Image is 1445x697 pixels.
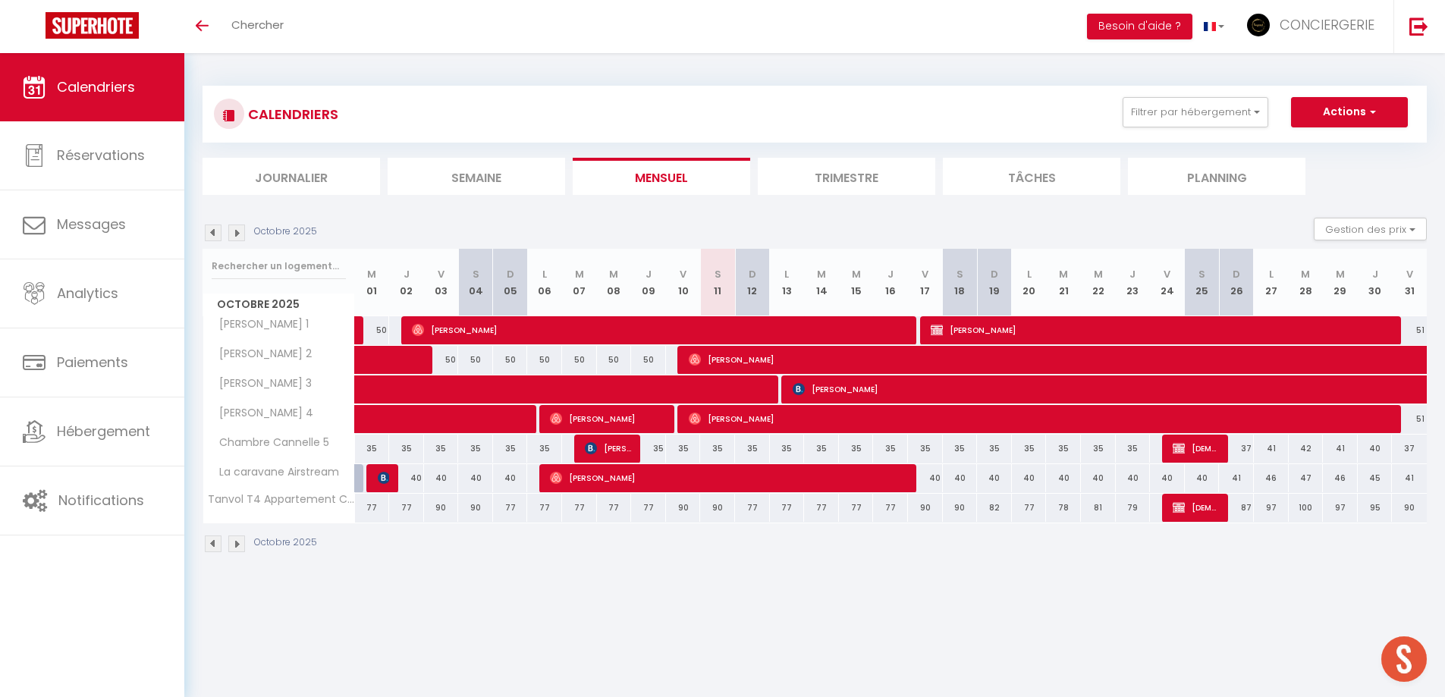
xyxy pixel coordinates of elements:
th: 04 [458,249,493,316]
th: 06 [527,249,562,316]
div: 90 [943,494,978,522]
div: 35 [735,435,770,463]
abbr: M [367,267,376,281]
span: Messages [57,215,126,234]
li: Planning [1128,158,1305,195]
span: Octobre 2025 [203,294,354,316]
div: 77 [804,494,839,522]
abbr: M [1059,267,1068,281]
th: 23 [1116,249,1151,316]
div: 35 [700,435,735,463]
th: 03 [424,249,459,316]
div: 35 [839,435,874,463]
th: 28 [1289,249,1324,316]
span: [PERSON_NAME] [412,316,912,344]
th: 15 [839,249,874,316]
li: Trimestre [758,158,935,195]
div: 47 [1289,464,1324,492]
div: 77 [493,494,528,522]
div: 41 [1392,464,1427,492]
button: Gestion des prix [1314,218,1427,240]
abbr: M [1336,267,1345,281]
th: 24 [1150,249,1185,316]
div: 40 [1081,464,1116,492]
span: [PERSON_NAME] [378,463,389,492]
div: 90 [424,494,459,522]
div: 35 [1046,435,1081,463]
div: 37 [1392,435,1427,463]
th: 01 [355,249,390,316]
abbr: V [680,267,686,281]
li: Mensuel [573,158,750,195]
div: 87 [1219,494,1254,522]
div: 35 [908,435,943,463]
div: 42 [1289,435,1324,463]
div: 40 [1185,464,1220,492]
abbr: S [1198,267,1205,281]
th: 25 [1185,249,1220,316]
img: ... [1247,14,1270,36]
div: 90 [700,494,735,522]
div: 97 [1323,494,1358,522]
div: 90 [666,494,701,522]
div: 40 [943,464,978,492]
div: 40 [424,464,459,492]
div: 35 [977,435,1012,463]
div: 40 [977,464,1012,492]
th: 21 [1046,249,1081,316]
div: 35 [804,435,839,463]
th: 18 [943,249,978,316]
th: 29 [1323,249,1358,316]
abbr: D [991,267,998,281]
abbr: D [507,267,514,281]
div: 95 [1358,494,1393,522]
span: [PERSON_NAME] 2 [206,346,316,363]
div: 46 [1323,464,1358,492]
div: 35 [1012,435,1047,463]
span: Hébergement [57,422,150,441]
div: 77 [1012,494,1047,522]
div: 40 [493,464,528,492]
div: 77 [597,494,632,522]
div: 100 [1289,494,1324,522]
th: 16 [873,249,908,316]
abbr: J [404,267,410,281]
abbr: S [957,267,963,281]
span: [PERSON_NAME] [550,463,910,492]
span: [PERSON_NAME] 4 [206,405,317,422]
abbr: S [715,267,721,281]
div: 35 [1081,435,1116,463]
abbr: L [784,267,789,281]
abbr: L [1027,267,1032,281]
abbr: D [1233,267,1240,281]
span: [DEMOGRAPHIC_DATA][PERSON_NAME] [1173,493,1219,522]
span: Calendriers [57,77,135,96]
th: 20 [1012,249,1047,316]
th: 08 [597,249,632,316]
span: [PERSON_NAME] 1 [206,316,313,333]
p: Octobre 2025 [254,535,317,550]
abbr: M [817,267,826,281]
div: 51 [1392,405,1427,433]
span: La caravane Airstream [206,464,343,481]
div: 97 [1254,494,1289,522]
div: 41 [1219,464,1254,492]
abbr: J [1372,267,1378,281]
li: Journalier [203,158,380,195]
h3: CALENDRIERS [244,97,338,131]
span: Tanvol T4 Appartement Couette [206,494,357,505]
th: 02 [389,249,424,316]
span: [PERSON_NAME] [689,404,1398,433]
div: 35 [666,435,701,463]
div: 77 [389,494,424,522]
span: [PERSON_NAME] 3 [206,375,316,392]
button: Besoin d'aide ? [1087,14,1192,39]
div: 77 [839,494,874,522]
abbr: M [609,267,618,281]
span: Paiements [57,353,128,372]
div: 40 [908,464,943,492]
abbr: L [542,267,547,281]
div: 82 [977,494,1012,522]
div: 35 [355,435,390,463]
span: Réservations [57,146,145,165]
